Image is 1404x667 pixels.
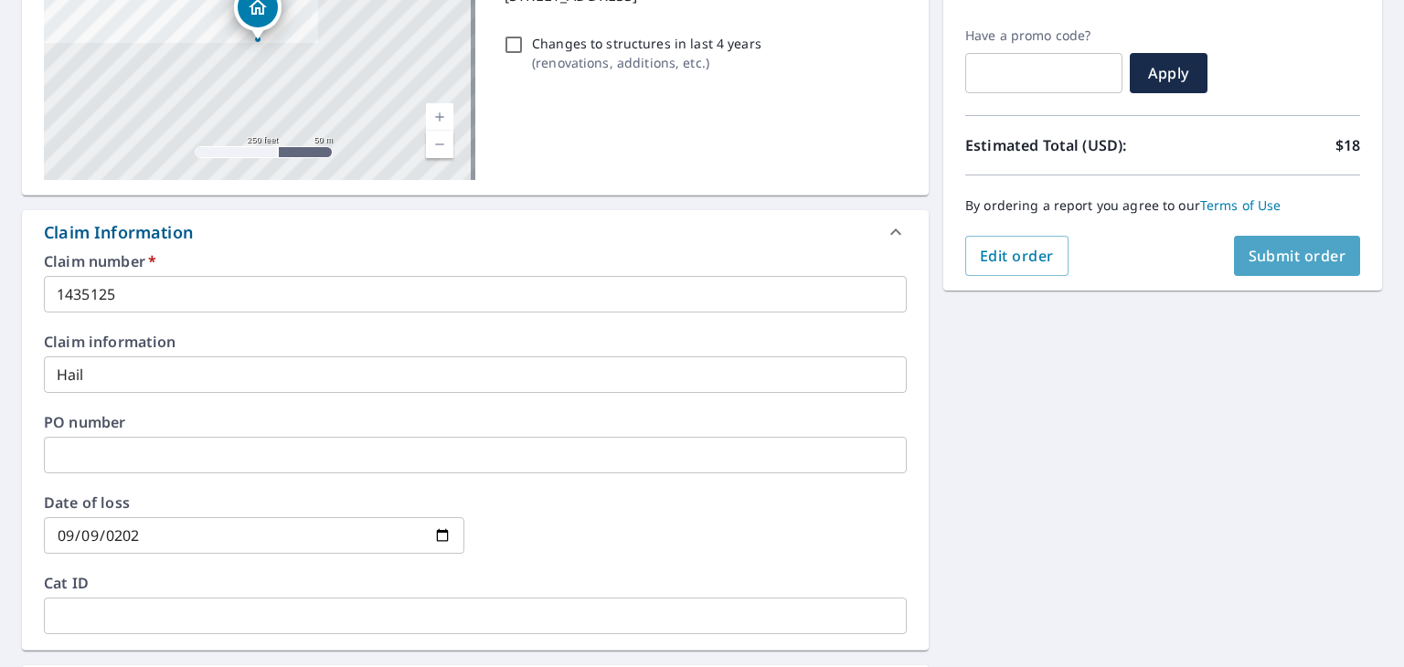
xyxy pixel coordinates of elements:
p: Estimated Total (USD): [965,134,1163,156]
p: $18 [1335,134,1360,156]
button: Apply [1130,53,1207,93]
span: Apply [1144,63,1193,83]
a: Current Level 17, Zoom Out [426,131,453,158]
button: Submit order [1234,236,1361,276]
button: Edit order [965,236,1069,276]
span: Submit order [1249,246,1346,266]
span: Edit order [980,246,1054,266]
a: Current Level 17, Zoom In [426,103,453,131]
div: Claim Information [44,220,193,245]
label: Cat ID [44,576,907,590]
label: Have a promo code? [965,27,1122,44]
p: By ordering a report you agree to our [965,197,1360,214]
label: Claim number [44,254,907,269]
p: Changes to structures in last 4 years [532,34,761,53]
label: Claim information [44,334,907,349]
label: PO number [44,415,907,429]
p: ( renovations, additions, etc. ) [532,53,761,72]
a: Terms of Use [1200,196,1282,214]
label: Date of loss [44,495,464,510]
div: Claim Information [22,210,929,254]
